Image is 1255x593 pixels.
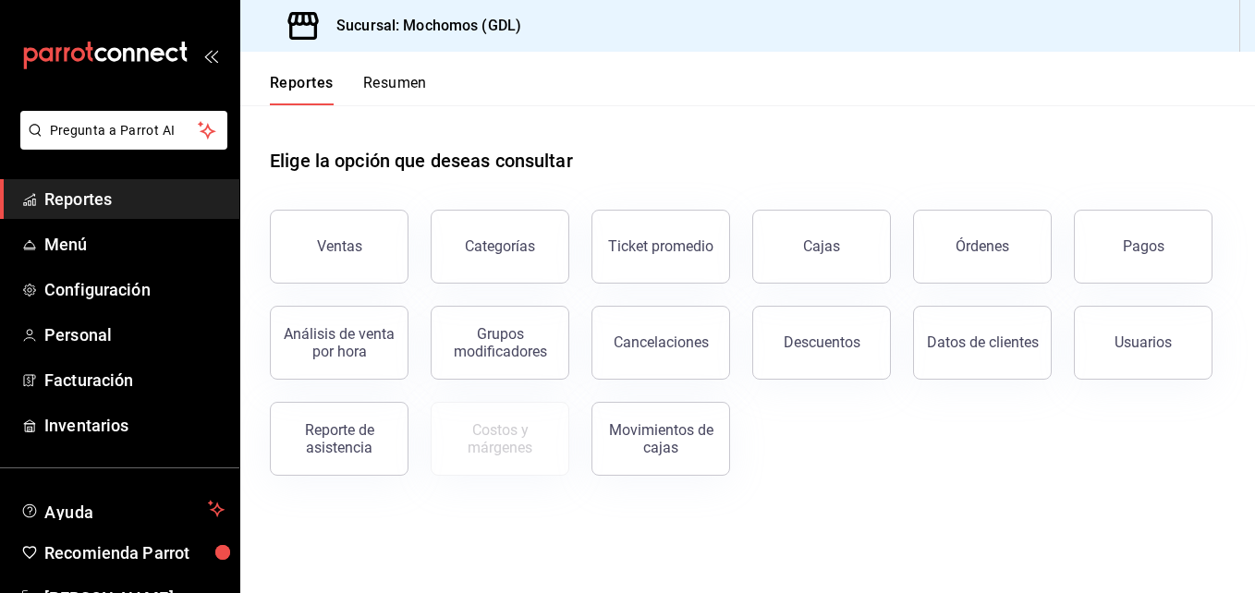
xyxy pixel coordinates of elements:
div: Reporte de asistencia [282,421,396,456]
span: Configuración [44,277,225,302]
button: Órdenes [913,210,1052,284]
button: Pagos [1074,210,1212,284]
div: Grupos modificadores [443,325,557,360]
span: Ayuda [44,498,201,520]
div: Análisis de venta por hora [282,325,396,360]
button: Usuarios [1074,306,1212,380]
button: open_drawer_menu [203,48,218,63]
button: Ticket promedio [591,210,730,284]
div: Pagos [1123,237,1164,255]
div: Usuarios [1115,333,1172,351]
h1: Elige la opción que deseas consultar [270,147,573,175]
button: Resumen [363,74,427,105]
button: Movimientos de cajas [591,402,730,476]
span: Reportes [44,187,225,212]
button: Descuentos [752,306,891,380]
div: Categorías [465,237,535,255]
div: Órdenes [956,237,1009,255]
div: Movimientos de cajas [603,421,718,456]
div: Costos y márgenes [443,421,557,456]
button: Contrata inventarios para ver este reporte [431,402,569,476]
span: Recomienda Parrot [44,540,225,565]
div: navigation tabs [270,74,427,105]
span: Personal [44,322,225,347]
span: Pregunta a Parrot AI [50,121,199,140]
span: Menú [44,232,225,257]
button: Categorías [431,210,569,284]
button: Reportes [270,74,334,105]
button: Grupos modificadores [431,306,569,380]
div: Ventas [317,237,362,255]
div: Ticket promedio [608,237,713,255]
h3: Sucursal: Mochomos (GDL) [322,15,521,37]
button: Cajas [752,210,891,284]
div: Descuentos [784,333,860,351]
div: Datos de clientes [927,333,1039,351]
a: Pregunta a Parrot AI [13,134,227,153]
div: Cajas [803,237,840,255]
button: Reporte de asistencia [270,402,408,476]
button: Cancelaciones [591,306,730,380]
span: Facturación [44,368,225,393]
button: Datos de clientes [913,306,1052,380]
button: Análisis de venta por hora [270,306,408,380]
button: Pregunta a Parrot AI [20,111,227,150]
button: Ventas [270,210,408,284]
div: Cancelaciones [614,333,709,351]
span: Inventarios [44,413,225,438]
